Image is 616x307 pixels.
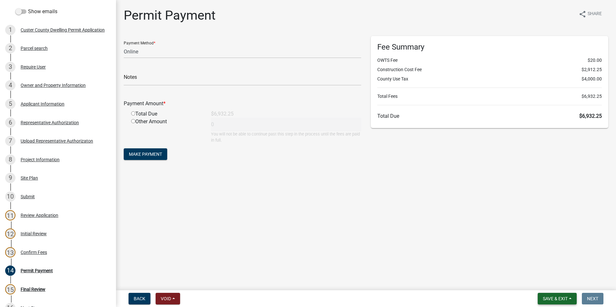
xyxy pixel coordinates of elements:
[582,66,602,73] span: $2,912.25
[21,268,53,273] div: Permit Payment
[377,57,602,64] li: OWTS Fee
[5,191,15,202] div: 10
[543,296,568,301] span: Save & Exit
[15,8,57,15] label: Show emails
[129,152,162,157] span: Make Payment
[5,99,15,109] div: 5
[21,213,58,218] div: Review Application
[21,139,93,143] div: Upload Representative Authorizaton
[588,57,602,64] span: $20.00
[129,293,150,304] button: Back
[582,293,603,304] button: Next
[5,117,15,128] div: 6
[21,176,38,180] div: Site Plan
[119,100,366,107] div: Payment Amount
[5,228,15,239] div: 12
[21,65,46,69] div: Require User
[161,296,171,301] span: Void
[377,93,602,100] li: Total Fees
[126,110,206,118] div: Total Due
[126,118,206,143] div: Other Amount
[21,250,47,255] div: Confirm Fees
[5,25,15,35] div: 1
[156,293,180,304] button: Void
[573,8,607,20] button: shareShare
[21,83,86,88] div: Owner and Property Information
[377,42,602,52] h6: Fee Summary
[21,46,48,51] div: Parcel search
[21,231,47,236] div: Initial Review
[5,210,15,220] div: 11
[579,10,586,18] i: share
[5,62,15,72] div: 3
[124,8,216,23] h1: Permit Payment
[21,157,60,162] div: Project Information
[538,293,577,304] button: Save & Exit
[377,66,602,73] li: Construction Cost Fee
[588,10,602,18] span: Share
[587,296,598,301] span: Next
[21,28,105,32] div: Custer County Dwelling Permit Application
[21,120,79,125] div: Representative Authorization
[579,113,602,119] span: $6,932.25
[5,154,15,165] div: 8
[21,287,45,292] div: Final Review
[377,76,602,82] li: County Use Tax
[5,265,15,276] div: 14
[5,80,15,90] div: 4
[582,76,602,82] span: $4,000.00
[377,113,602,119] h6: Total Due
[134,296,145,301] span: Back
[5,247,15,257] div: 13
[21,194,35,199] div: Submit
[5,43,15,53] div: 2
[124,148,167,160] button: Make Payment
[5,136,15,146] div: 7
[582,93,602,100] span: $6,932.25
[5,173,15,183] div: 9
[5,284,15,294] div: 15
[21,102,64,106] div: Applicant Information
